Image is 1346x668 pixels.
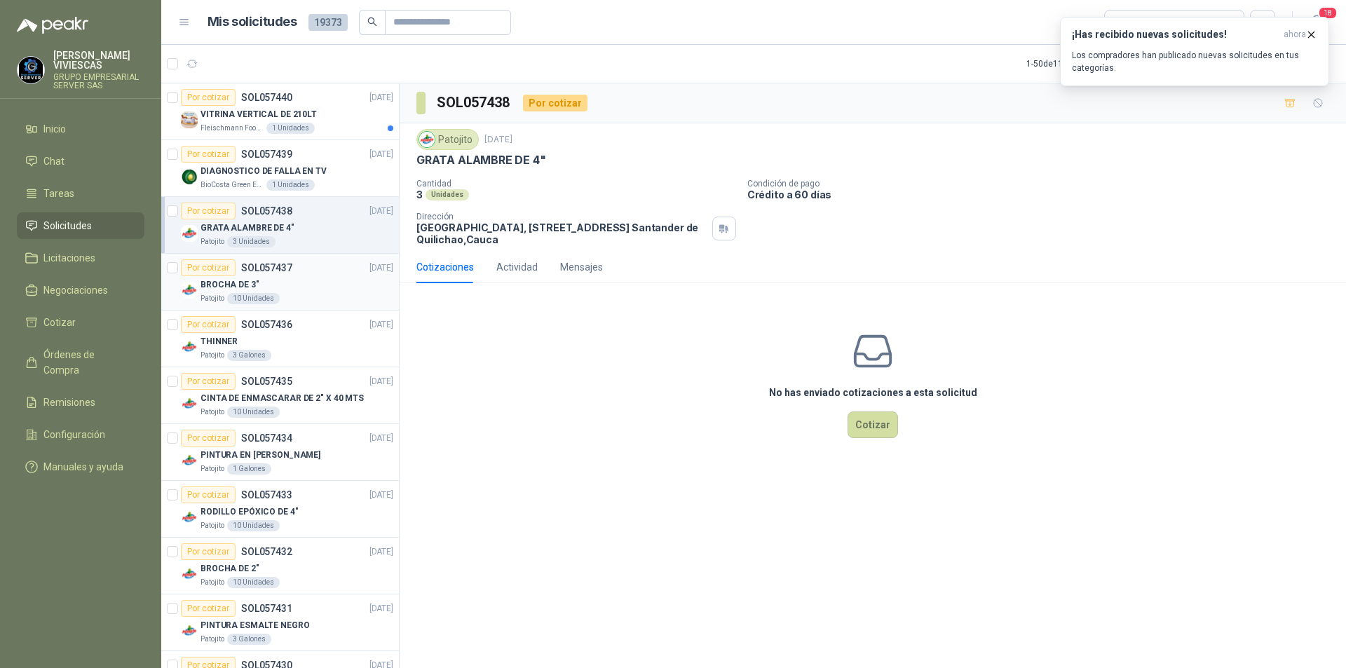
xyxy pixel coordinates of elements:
[227,577,280,588] div: 10 Unidades
[747,179,1340,189] p: Condición de pago
[200,165,327,178] p: DIAGNOSTICO DE FALLA EN TV
[181,203,236,219] div: Por cotizar
[181,543,236,560] div: Por cotizar
[241,320,292,329] p: SOL057436
[369,261,393,275] p: [DATE]
[43,347,131,378] span: Órdenes de Compra
[17,454,144,480] a: Manuales y ayuda
[437,92,512,114] h3: SOL057438
[161,538,399,594] a: Por cotizarSOL057432[DATE] Company LogoBROCHA DE 2"Patojito10 Unidades
[161,481,399,538] a: Por cotizarSOL057433[DATE] Company LogoRODILLO EPÓXICO DE 4"Patojito10 Unidades
[227,634,271,645] div: 3 Galones
[17,212,144,239] a: Solicitudes
[43,427,105,442] span: Configuración
[416,153,546,168] p: GRATA ALAMBRE DE 4"
[560,259,603,275] div: Mensajes
[369,489,393,502] p: [DATE]
[17,421,144,448] a: Configuración
[200,278,259,292] p: BROCHA DE 3"
[266,123,315,134] div: 1 Unidades
[848,411,898,438] button: Cotizar
[200,392,364,405] p: CINTA DE ENMASCARAR DE 2" X 40 MTS
[369,375,393,388] p: [DATE]
[161,311,399,367] a: Por cotizarSOL057436[DATE] Company LogoTHINNERPatojito3 Galones
[161,197,399,254] a: Por cotizarSOL057438[DATE] Company LogoGRATA ALAMBRE DE 4"Patojito3 Unidades
[17,116,144,142] a: Inicio
[17,180,144,207] a: Tareas
[241,433,292,443] p: SOL057434
[369,432,393,445] p: [DATE]
[161,140,399,197] a: Por cotizarSOL057439[DATE] Company LogoDIAGNOSTICO DE FALLA EN TVBioCosta Green Energy S.A.S1 Uni...
[367,17,377,27] span: search
[181,430,236,447] div: Por cotizar
[17,245,144,271] a: Licitaciones
[17,17,88,34] img: Logo peakr
[241,376,292,386] p: SOL057435
[161,367,399,424] a: Por cotizarSOL057435[DATE] Company LogoCINTA DE ENMASCARAR DE 2" X 40 MTSPatojito10 Unidades
[241,263,292,273] p: SOL057437
[200,619,309,632] p: PINTURA ESMALTE NEGRO
[241,149,292,159] p: SOL057439
[369,91,393,104] p: [DATE]
[200,179,264,191] p: BioCosta Green Energy S.A.S
[1072,49,1317,74] p: Los compradores han publicado nuevas solicitudes en tus categorías.
[369,205,393,218] p: [DATE]
[43,315,76,330] span: Cotizar
[53,50,144,70] p: [PERSON_NAME] VIVIESCAS
[181,395,198,412] img: Company Logo
[200,221,294,235] p: GRATA ALAMBRE DE 4"
[266,179,315,191] div: 1 Unidades
[17,148,144,175] a: Chat
[1060,17,1329,86] button: ¡Has recibido nuevas solicitudes!ahora Los compradores han publicado nuevas solicitudes en tus ca...
[200,634,224,645] p: Patojito
[241,490,292,500] p: SOL057433
[200,335,238,348] p: THINNER
[17,389,144,416] a: Remisiones
[181,259,236,276] div: Por cotizar
[241,604,292,613] p: SOL057431
[161,83,399,140] a: Por cotizarSOL057440[DATE] Company LogoVITRINA VERTICAL DE 210LTFleischmann Foods S.A.1 Unidades
[419,132,435,147] img: Company Logo
[181,509,198,526] img: Company Logo
[161,254,399,311] a: Por cotizarSOL057437[DATE] Company LogoBROCHA DE 3"Patojito10 Unidades
[43,186,74,201] span: Tareas
[241,547,292,557] p: SOL057432
[200,407,224,418] p: Patojito
[1026,53,1122,75] div: 1 - 50 de 11497
[227,463,271,475] div: 1 Galones
[181,486,236,503] div: Por cotizar
[1072,29,1278,41] h3: ¡Has recibido nuevas solicitudes!
[181,146,236,163] div: Por cotizar
[208,12,297,32] h1: Mis solicitudes
[181,282,198,299] img: Company Logo
[416,129,479,150] div: Patojito
[369,602,393,615] p: [DATE]
[161,594,399,651] a: Por cotizarSOL057431[DATE] Company LogoPINTURA ESMALTE NEGROPatojito3 Galones
[181,111,198,128] img: Company Logo
[181,622,198,639] img: Company Logo
[1284,29,1306,41] span: ahora
[308,14,348,31] span: 19373
[1304,10,1329,35] button: 18
[416,221,707,245] p: [GEOGRAPHIC_DATA], [STREET_ADDRESS] Santander de Quilichao , Cauca
[181,566,198,582] img: Company Logo
[17,309,144,336] a: Cotizar
[18,57,44,83] img: Company Logo
[227,236,276,247] div: 3 Unidades
[747,189,1340,200] p: Crédito a 60 días
[241,206,292,216] p: SOL057438
[200,350,224,361] p: Patojito
[200,123,264,134] p: Fleischmann Foods S.A.
[53,73,144,90] p: GRUPO EMPRESARIAL SERVER SAS
[369,318,393,332] p: [DATE]
[496,259,538,275] div: Actividad
[181,225,198,242] img: Company Logo
[200,520,224,531] p: Patojito
[416,189,423,200] p: 3
[227,350,271,361] div: 3 Galones
[369,545,393,559] p: [DATE]
[181,168,198,185] img: Company Logo
[181,339,198,355] img: Company Logo
[416,212,707,221] p: Dirección
[43,282,108,298] span: Negociaciones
